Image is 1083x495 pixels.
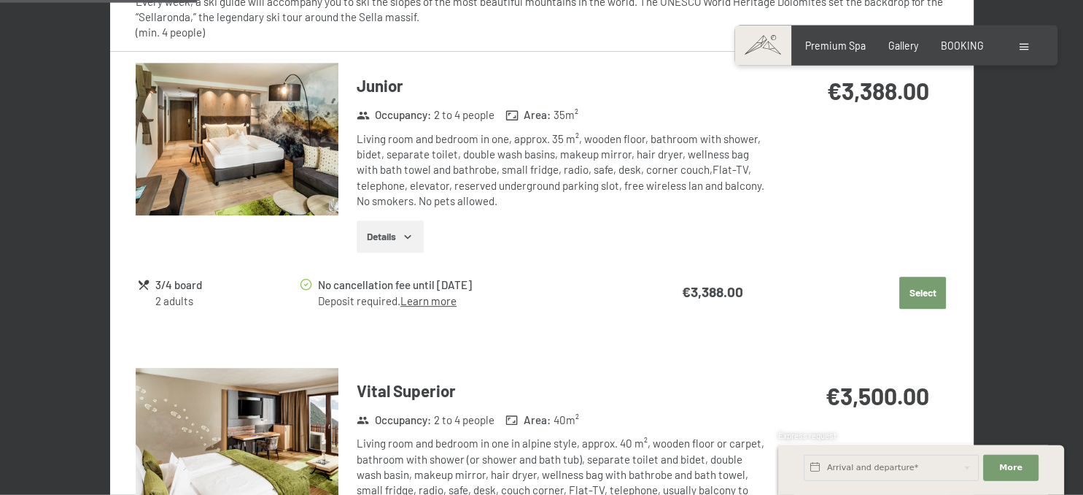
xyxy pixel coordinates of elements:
strong: Occupancy : [357,413,431,429]
div: Living room and bedroom in one, approx. 35 m², wooden floor, bathroom with shower, bidet, separat... [357,132,764,210]
span: 40 m² [554,413,579,429]
a: BOOKING [941,39,984,52]
strong: €3,500.00 [826,383,929,410]
h3: Vital Superior [357,380,764,403]
span: 2 to 4 people [434,108,494,123]
div: 3/4 board [155,277,298,294]
div: No cancellation fee until [DATE] [318,277,621,294]
span: Express request [778,431,836,440]
span: 35 m² [554,108,578,123]
h3: Junior [357,75,764,98]
strong: Area : [505,108,551,123]
span: 2 to 4 people [434,413,494,429]
strong: Area : [505,413,551,429]
span: More [999,462,1022,474]
button: More [983,455,1039,481]
img: mss_renderimg.php [136,64,338,216]
strong: €3,388.00 [682,284,743,301]
div: Deposit required. [318,294,621,310]
strong: Occupancy : [357,108,431,123]
strong: €3,388.00 [827,77,929,105]
a: Learn more [400,295,457,308]
a: Gallery [888,39,918,52]
div: 2 adults [155,294,298,310]
button: Details [357,221,423,253]
button: Select [899,277,946,310]
a: Premium Spa [805,39,866,52]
